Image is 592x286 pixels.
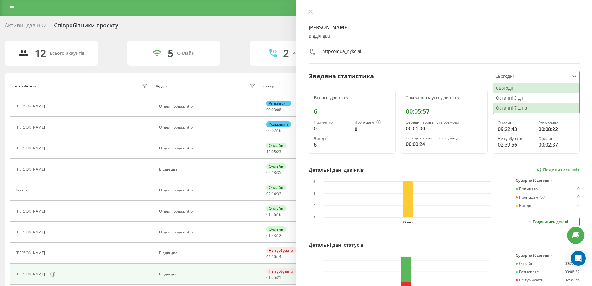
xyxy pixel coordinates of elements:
div: 00:02:37 [539,141,574,148]
div: Онлайн [266,185,286,190]
span: 16 [277,128,281,133]
div: [PERSON_NAME] [16,167,47,171]
div: Зведена статистика [309,72,374,81]
div: 2 [283,47,289,59]
span: 00 [266,128,271,133]
div: Розмовляє [266,121,291,127]
div: [PERSON_NAME] [16,209,47,213]
div: Розмовляє [539,121,574,125]
div: : : [266,171,281,175]
div: 0 [314,125,350,132]
div: 12 [35,47,46,59]
span: 08 [277,107,281,112]
text: 4 [313,192,315,195]
span: 03 [272,107,276,112]
div: : : [266,150,281,154]
a: Подивитись звіт [537,167,580,173]
div: Подивитись деталі [527,219,568,224]
div: Онлайн [177,51,195,56]
span: 16 [277,212,281,217]
div: httpcomua_nykolai [322,48,361,57]
div: [PERSON_NAME] [16,104,47,108]
div: 0 [577,187,580,191]
div: 02:39:56 [565,278,580,282]
div: [PERSON_NAME] [16,125,47,129]
div: Сумарно (Сьогодні) [516,178,580,183]
div: [PERSON_NAME] [16,251,47,255]
div: : : [266,233,281,238]
div: Сьогодні [493,83,579,93]
span: 56 [272,212,276,217]
span: 05 [272,149,276,154]
div: Відділ два [309,34,580,39]
div: Не турбувати [266,268,296,274]
div: [PERSON_NAME] [16,230,47,234]
text: 22 вер [403,221,413,224]
span: 00 [266,107,271,112]
div: Онлайн [266,226,286,232]
text: 2 [313,204,315,207]
div: 00:01:00 [406,125,482,132]
div: Вихідні [516,204,532,208]
span: 02 [266,254,271,259]
span: 23 [277,149,281,154]
div: Статус [263,84,275,88]
div: Розмовляє [266,101,291,106]
div: Отдел продаж http [159,230,257,234]
span: 02 [272,128,276,133]
span: 02 [266,191,271,196]
div: Онлайн [266,163,286,169]
div: Сумарно (Сьогодні) [516,253,580,258]
div: Не турбувати [498,137,534,141]
text: 6 [313,180,315,183]
text: 0 [313,216,315,219]
div: 02:39:56 [498,141,534,148]
div: Всього акаунтів [50,51,85,56]
div: Пропущені [516,195,545,200]
div: Останні 7 днів [493,103,579,113]
span: 01 [266,275,271,280]
div: 5 [168,47,173,59]
div: Отдел продаж http [159,125,257,129]
span: 14 [272,191,276,196]
div: Відділ два [159,251,257,255]
div: : : [266,192,281,196]
span: 32 [277,191,281,196]
span: 14 [277,254,281,259]
div: Активні дзвінки [5,22,47,32]
div: Не турбувати [266,247,296,253]
div: Ксенія [16,188,29,192]
div: 00:08:22 [539,125,574,133]
div: Онлайн [516,261,534,266]
span: 43 [272,233,276,238]
div: 0 [355,125,390,133]
div: Офлайн [539,137,574,141]
div: Останні 3 дні [493,93,579,103]
div: Детальні дані дзвінків [309,166,364,174]
div: 6 [314,108,390,115]
h4: [PERSON_NAME] [309,24,580,31]
div: Open Intercom Messenger [571,251,586,266]
div: : : [266,255,281,259]
div: Онлайн [266,205,286,211]
div: Отдел продаж http [159,188,257,192]
div: Отдел продаж http [159,146,257,150]
div: Відділ два [159,167,257,171]
span: 18 [272,170,276,175]
div: Співробітники проєкту [54,22,118,32]
div: : : [266,275,281,280]
div: Детальні дані статусів [309,241,364,249]
div: Прийнято [516,187,538,191]
div: [PERSON_NAME] [16,272,47,276]
span: 35 [277,170,281,175]
div: Не турбувати [516,278,544,282]
div: 00:08:22 [565,270,580,274]
span: 02 [266,170,271,175]
div: Середня тривалість розмови [406,120,482,124]
button: Подивитись деталі [516,218,580,226]
div: Розмовляє [516,270,539,274]
div: Онлайн [266,143,286,148]
div: Відділ два [159,272,257,276]
div: Розмовляють [292,51,323,56]
div: Співробітник [12,84,37,88]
